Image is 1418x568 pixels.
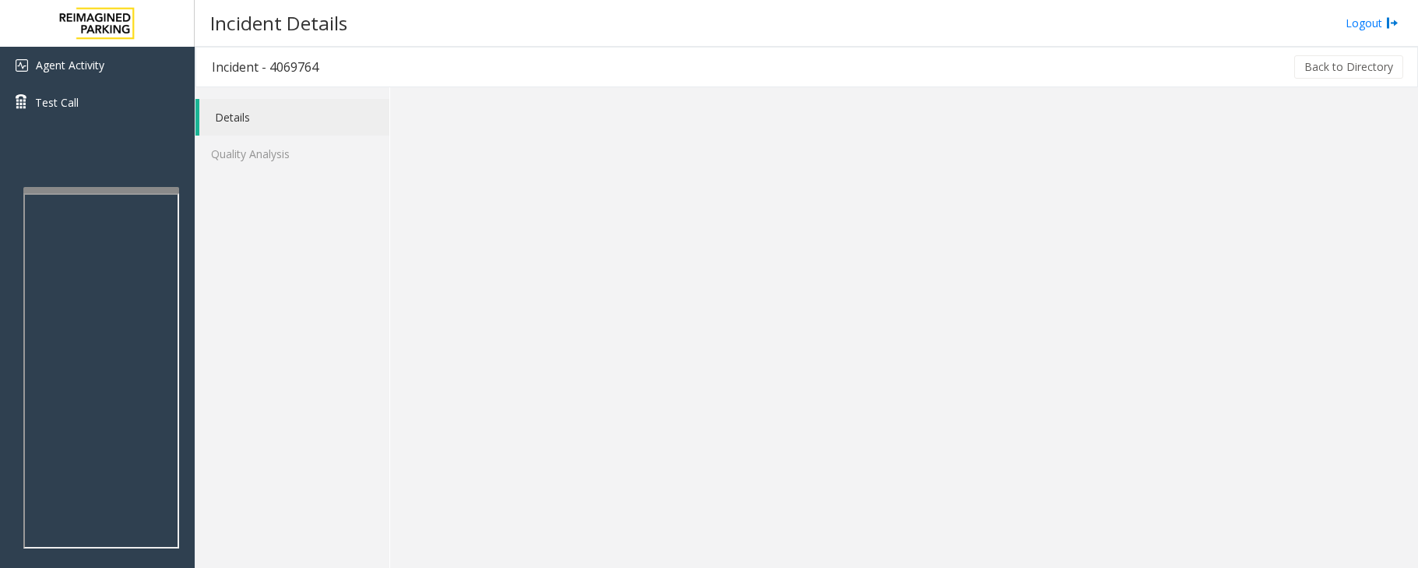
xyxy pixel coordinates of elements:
h3: Incident - 4069764 [196,49,334,85]
span: Test Call [35,94,79,111]
img: 'icon' [16,59,28,72]
a: Details [199,99,389,136]
a: Quality Analysis [195,136,389,172]
span: Agent Activity [36,58,104,72]
img: logout [1386,15,1399,31]
a: Logout [1346,15,1399,31]
button: Back to Directory [1294,55,1403,79]
h3: Incident Details [202,4,355,42]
